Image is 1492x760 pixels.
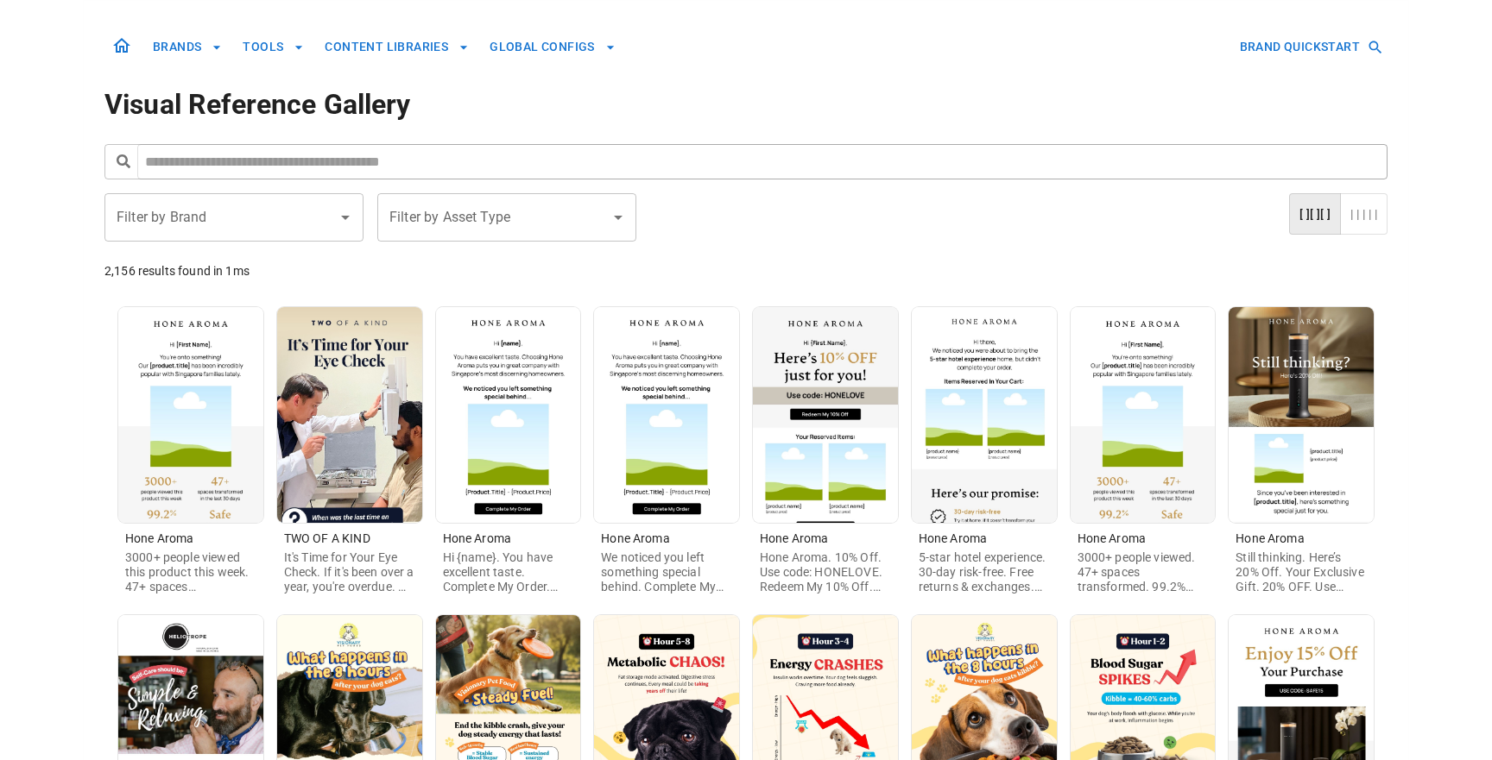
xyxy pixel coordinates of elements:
[236,31,311,63] button: TOOLS
[1078,550,1208,709] span: 3000+ people viewed. 47+ spaces transformed. 99.2% satisfaction rate. Pet-friendly technology. 7x...
[919,550,1046,622] span: 5-star hotel experience. 30-day risk-free. Free returns & exchanges. Direct support line. Try it ...
[601,531,670,545] span: Hone Aroma
[760,550,888,738] span: Hone Aroma. 10% Off. Use code: HONELOVE. Redeem My 10% Off. Amazing scent. 30-day money back guar...
[601,550,732,738] span: We noticed you left something special behind. Complete My Order. Don’t take our word for it. A Da...
[284,550,415,694] span: It's Time for Your Eye Check. If it's been over a year, you're overdue. We Care & Listen. Tailore...
[146,31,229,63] button: BRANDS
[1229,307,1374,523] img: Image
[760,531,829,545] span: Hone Aroma
[443,531,512,545] span: Hone Aroma
[333,205,357,229] button: Open
[104,264,250,278] span: 2,156 results found in 1ms
[436,307,581,523] img: Image
[1289,193,1388,236] div: layout toggle
[606,205,630,229] button: Open
[1289,193,1342,236] button: card layout
[1233,31,1388,63] button: BRAND QUICKSTART
[104,84,1388,125] h1: Visual Reference Gallery
[284,531,370,545] span: TWO OF A KIND
[1071,307,1216,523] img: Image
[277,307,422,523] img: Image
[125,531,194,545] span: Hone Aroma
[753,307,898,523] img: Image
[912,307,1057,523] img: Image
[483,31,623,63] button: GLOBAL CONFIGS
[1078,531,1147,545] span: Hone Aroma
[594,307,739,523] img: Image
[118,307,263,523] img: Image
[318,31,476,63] button: CONTENT LIBRARIES
[443,550,572,724] span: Hi {name}. You have excellent taste. Complete My Order. Don't take our word for it. A Daily Ritua...
[919,531,988,545] span: Hone Aroma
[1340,193,1388,236] button: masonry layout
[1236,550,1366,738] span: Still thinking. Here’s 20% Off. Your Exclusive Gift. 20% OFF. Use code: WELCOMEHOME20 at checkout...
[1236,531,1305,545] span: Hone Aroma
